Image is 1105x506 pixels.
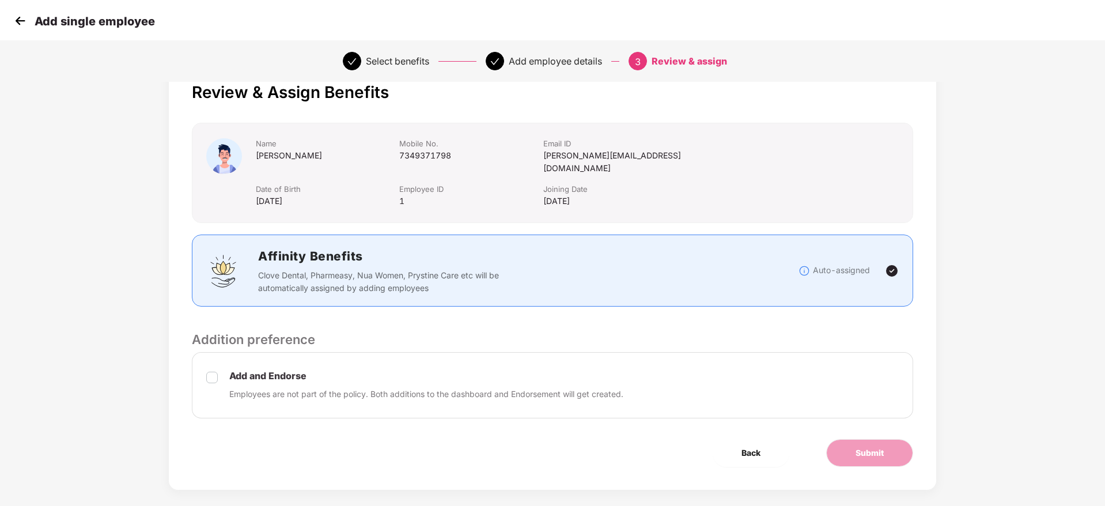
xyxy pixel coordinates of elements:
div: Joining Date [543,184,735,195]
span: check [490,57,499,66]
img: svg+xml;base64,PHN2ZyBpZD0iSW5mb18tXzMyeDMyIiBkYXRhLW5hbWU9IkluZm8gLSAzMngzMiIgeG1sbnM9Imh0dHA6Ly... [799,265,810,277]
p: Employees are not part of the policy. Both additions to the dashboard and Endorsement will get cr... [229,388,623,401]
span: 3 [635,56,641,67]
img: svg+xml;base64,PHN2ZyB4bWxucz0iaHR0cDovL3d3dy53My5vcmcvMjAwMC9zdmciIHdpZHRoPSIzMCIgaGVpZ2h0PSIzMC... [12,12,29,29]
div: [PERSON_NAME][EMAIL_ADDRESS][DOMAIN_NAME] [543,149,735,175]
span: Back [741,447,760,459]
img: svg+xml;base64,PHN2ZyBpZD0iVGljay0yNHgyNCIgeG1sbnM9Imh0dHA6Ly93d3cudzMub3JnLzIwMDAvc3ZnIiB3aWR0aD... [885,264,899,278]
p: Addition preference [192,330,913,349]
div: 1 [399,195,543,207]
div: Add employee details [509,52,602,70]
img: svg+xml;base64,PHN2ZyBpZD0iQWZmaW5pdHlfQmVuZWZpdHMiIGRhdGEtbmFtZT0iQWZmaW5pdHkgQmVuZWZpdHMiIHhtbG... [206,254,241,288]
h2: Affinity Benefits [258,247,672,266]
div: Email ID [543,138,735,149]
span: check [347,57,357,66]
p: Clove Dental, Pharmeasy, Nua Women, Prystine Care etc will be automatically assigned by adding em... [258,269,506,294]
p: Add single employee [35,14,155,28]
p: Auto-assigned [813,264,870,277]
div: Select benefits [366,52,429,70]
div: Employee ID [399,184,543,195]
button: Submit [826,439,913,467]
button: Back [713,439,789,467]
div: [DATE] [543,195,735,207]
img: icon [206,138,242,174]
div: Name [256,138,399,149]
div: Review & assign [652,52,727,70]
div: Date of Birth [256,184,399,195]
p: Review & Assign Benefits [192,82,913,102]
div: 7349371798 [399,149,543,162]
div: [DATE] [256,195,399,207]
div: [PERSON_NAME] [256,149,399,162]
p: Add and Endorse [229,370,623,382]
div: Mobile No. [399,138,543,149]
